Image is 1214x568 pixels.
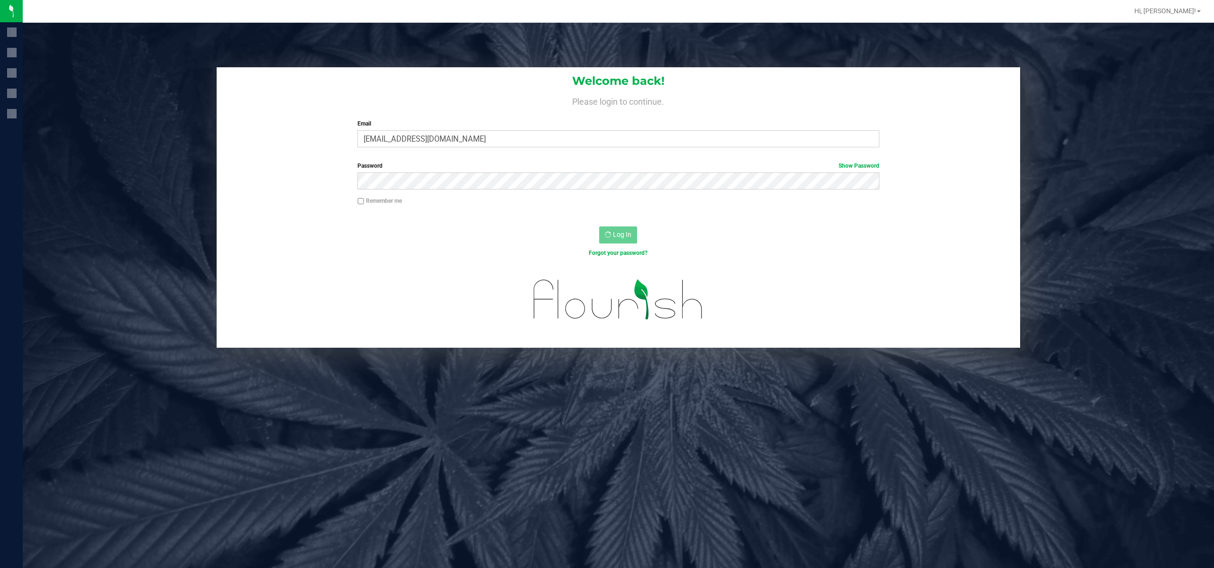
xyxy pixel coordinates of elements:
[357,119,879,128] label: Email
[217,75,1020,87] h1: Welcome back!
[357,162,383,169] span: Password
[518,267,719,332] img: flourish_logo.svg
[589,250,648,256] a: Forgot your password?
[217,95,1020,106] h4: Please login to continue.
[1134,7,1196,15] span: Hi, [PERSON_NAME]!
[357,197,402,205] label: Remember me
[599,226,637,243] button: Log In
[839,162,879,169] a: Show Password
[357,198,364,205] input: Remember me
[613,231,631,238] span: Log In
